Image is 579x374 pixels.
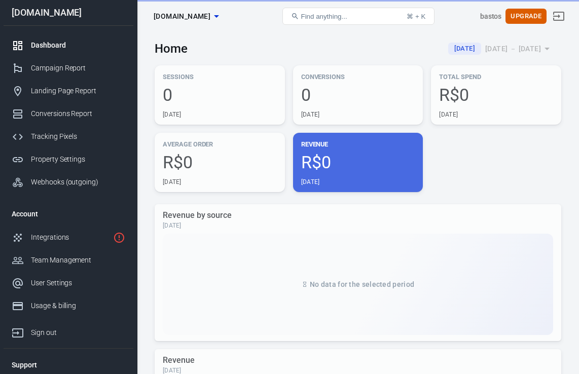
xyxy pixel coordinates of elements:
[4,148,133,171] a: Property Settings
[4,317,133,344] a: Sign out
[31,278,125,288] div: User Settings
[407,13,425,20] div: ⌘ + K
[31,40,125,51] div: Dashboard
[4,57,133,80] a: Campaign Report
[31,154,125,165] div: Property Settings
[505,9,547,24] button: Upgrade
[155,42,188,56] h3: Home
[4,34,133,57] a: Dashboard
[480,11,502,22] div: Account id: gzTo5W2d
[31,131,125,142] div: Tracking Pixels
[301,13,347,20] span: Find anything...
[150,7,223,26] button: [DOMAIN_NAME]
[4,8,133,17] div: [DOMAIN_NAME]
[31,177,125,188] div: Webhooks (outgoing)
[31,327,125,338] div: Sign out
[113,232,125,244] svg: 1 networks not verified yet
[282,8,435,25] button: Find anything...⌘ + K
[31,301,125,311] div: Usage & billing
[31,255,125,266] div: Team Management
[4,80,133,102] a: Landing Page Report
[31,86,125,96] div: Landing Page Report
[4,202,133,226] li: Account
[31,108,125,119] div: Conversions Report
[4,272,133,294] a: User Settings
[31,232,109,243] div: Integrations
[154,10,210,23] span: discounthour.shop
[4,294,133,317] a: Usage & billing
[4,226,133,249] a: Integrations
[547,4,571,28] a: Sign out
[31,63,125,73] div: Campaign Report
[4,102,133,125] a: Conversions Report
[4,249,133,272] a: Team Management
[4,125,133,148] a: Tracking Pixels
[4,171,133,194] a: Webhooks (outgoing)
